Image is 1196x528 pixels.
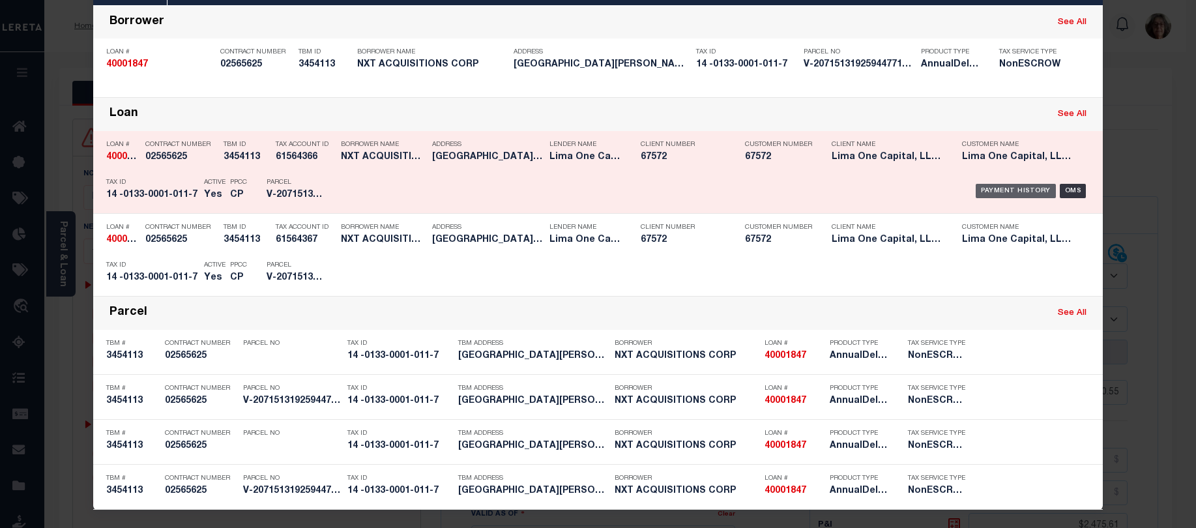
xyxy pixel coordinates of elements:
[106,486,158,497] h5: 3454113
[145,141,217,149] p: Contract Number
[832,141,942,149] p: Client Name
[224,141,269,149] p: TBM ID
[999,48,1064,56] p: Tax Service Type
[165,486,237,497] h5: 02565625
[830,396,888,407] h5: AnnualDelinquency
[109,306,147,321] div: Parcel
[267,272,325,284] h5: V-2071513192594477181961
[243,430,341,437] p: Parcel No
[745,152,810,163] h5: 67572
[830,340,888,347] p: Product Type
[1058,18,1087,27] a: See All
[765,430,823,437] p: Loan #
[204,190,224,201] h5: Yes
[106,430,158,437] p: TBM #
[765,351,823,362] h5: 40001847
[458,475,608,482] p: TBM Address
[804,48,914,56] p: Parcel No
[832,152,942,163] h5: Lima One Capital, LLC - Bridge Portfolio
[145,224,217,231] p: Contract Number
[765,441,823,452] h5: 40001847
[765,396,806,405] strong: 40001847
[276,224,334,231] p: Tax Account ID
[745,224,812,231] p: Customer Number
[921,59,980,70] h5: AnnualDelinquency
[224,224,269,231] p: TBM ID
[432,235,543,246] h5: 1458 WADLEY AVENUE EAST POINT G...
[549,141,621,149] p: Lender Name
[832,224,942,231] p: Client Name
[962,224,1073,231] p: Customer Name
[106,153,148,162] strong: 40001847
[830,475,888,482] p: Product Type
[549,235,621,246] h5: Lima One Capital, LLC - Bridge ...
[765,385,823,392] p: Loan #
[341,235,426,246] h5: NXT ACQUISITIONS CORP
[109,15,164,30] div: Borrower
[641,152,725,163] h5: 67572
[549,152,621,163] h5: Lima One Capital, LLC - Bridge ...
[458,340,608,347] p: TBM Address
[276,141,334,149] p: Tax Account ID
[745,235,810,246] h5: 67572
[165,340,237,347] p: Contract Number
[615,441,758,452] h5: NXT ACQUISITIONS CORP
[243,385,341,392] p: Parcel No
[347,441,452,452] h5: 14 -0133-0001-011-7
[220,59,292,70] h5: 02565625
[976,184,1056,198] div: Payment History
[106,224,139,231] p: Loan #
[267,261,325,269] p: Parcel
[347,396,452,407] h5: 14 -0133-0001-011-7
[106,340,158,347] p: TBM #
[106,351,158,362] h5: 3454113
[106,59,214,70] h5: 40001847
[615,385,758,392] p: Borrower
[230,272,247,284] h5: CP
[165,475,237,482] p: Contract Number
[641,141,725,149] p: Client Number
[765,475,823,482] p: Loan #
[106,385,158,392] p: TBM #
[243,475,341,482] p: Parcel No
[1058,110,1087,119] a: See All
[106,190,197,201] h5: 14 -0133-0001-011-7
[908,430,967,437] p: Tax Service Type
[1058,309,1087,317] a: See All
[341,224,426,231] p: Borrower Name
[357,59,507,70] h5: NXT ACQUISITIONS CORP
[347,385,452,392] p: Tax ID
[106,60,148,69] strong: 40001847
[106,48,214,56] p: Loan #
[458,351,608,362] h5: 1458 WADLEY AVENUE EAST POINT G...
[1060,184,1087,198] div: OMS
[204,272,224,284] h5: Yes
[230,261,247,269] p: PPCC
[106,235,148,244] strong: 40001847
[204,179,226,186] p: Active
[962,235,1073,246] h5: Lima One Capital, LLC - Bridge Portfolio
[908,351,967,362] h5: NonESCROW
[458,486,608,497] h5: 1458 WADLEY AVENUE EAST POINT G...
[615,351,758,362] h5: NXT ACQUISITIONS CORP
[347,340,452,347] p: Tax ID
[745,141,812,149] p: Customer Number
[267,190,325,201] h5: V-2071513192594477181961
[765,340,823,347] p: Loan #
[514,48,690,56] p: Address
[243,396,341,407] h5: V-2071513192594477181961
[106,235,139,246] h5: 40001847
[276,235,334,246] h5: 61564367
[832,235,942,246] h5: Lima One Capital, LLC - Bridge Portfolio
[765,351,806,360] strong: 40001847
[230,190,247,201] h5: CP
[106,475,158,482] p: TBM #
[106,152,139,163] h5: 40001847
[908,340,967,347] p: Tax Service Type
[921,48,980,56] p: Product Type
[165,351,237,362] h5: 02565625
[299,48,351,56] p: TBM ID
[615,396,758,407] h5: NXT ACQUISITIONS CORP
[830,486,888,497] h5: AnnualDelinquency
[830,385,888,392] p: Product Type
